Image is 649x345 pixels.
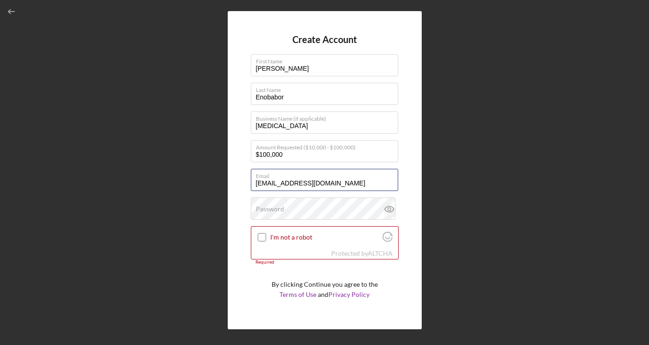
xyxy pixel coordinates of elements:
a: Visit Altcha.org [368,249,393,257]
div: Protected by [331,250,393,257]
label: Password [256,205,284,213]
a: Visit Altcha.org [382,235,393,243]
div: Required [251,259,399,265]
a: Privacy Policy [328,290,370,298]
p: By clicking Continue you agree to the and [272,279,378,300]
label: Business Name (if applicable) [256,112,398,122]
label: Amount Requested ($10,000 - $100,000) [256,141,398,151]
h4: Create Account [292,34,357,45]
label: First Name [256,55,398,65]
label: Last Name [256,83,398,93]
label: Email [256,169,398,179]
a: Terms of Use [279,290,316,298]
label: I'm not a robot [270,234,380,241]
